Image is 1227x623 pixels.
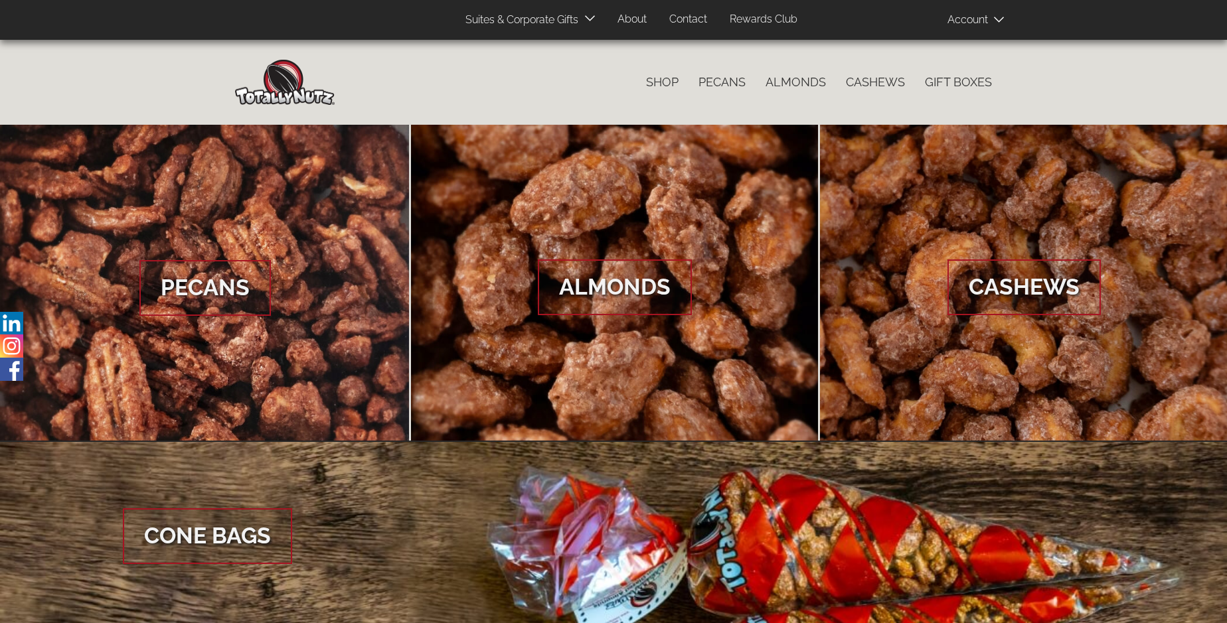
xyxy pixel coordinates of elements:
[947,259,1101,315] span: Cashews
[636,68,689,96] a: Shop
[915,68,1002,96] a: Gift Boxes
[720,7,807,33] a: Rewards Club
[756,68,836,96] a: Almonds
[608,7,657,33] a: About
[689,68,756,96] a: Pecans
[455,7,582,33] a: Suites & Corporate Gifts
[411,125,819,442] a: Almonds
[836,68,915,96] a: Cashews
[123,508,292,564] span: Cone Bags
[235,60,335,105] img: Home
[659,7,717,33] a: Contact
[538,259,692,315] span: Almonds
[139,260,271,316] span: Pecans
